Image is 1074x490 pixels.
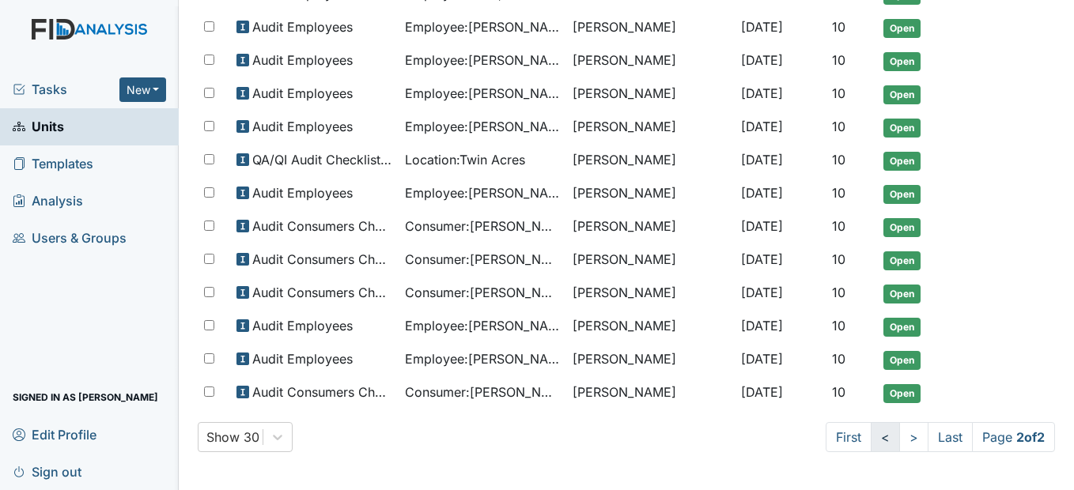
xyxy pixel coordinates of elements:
[928,422,973,452] a: Last
[883,285,921,303] span: Open
[832,285,845,300] span: 10
[405,17,560,36] span: Employee : [PERSON_NAME]
[252,250,391,269] span: Audit Consumers Charts
[972,422,1055,452] span: Page
[405,117,560,136] span: Employee : [PERSON_NAME]
[883,318,921,337] span: Open
[252,283,391,302] span: Audit Consumers Charts
[405,150,525,169] span: Location : Twin Acres
[405,51,560,70] span: Employee : [PERSON_NAME]
[206,428,259,447] div: Show 30
[741,384,783,400] span: [DATE]
[13,226,127,251] span: Users & Groups
[566,111,734,144] td: [PERSON_NAME]
[405,250,560,269] span: Consumer : [PERSON_NAME]
[566,277,734,310] td: [PERSON_NAME]
[566,77,734,111] td: [PERSON_NAME]
[883,251,921,270] span: Open
[741,318,783,334] span: [DATE]
[566,144,734,177] td: [PERSON_NAME]
[566,243,734,277] td: [PERSON_NAME]
[883,19,921,38] span: Open
[741,185,783,201] span: [DATE]
[252,316,353,335] span: Audit Employees
[119,77,167,102] button: New
[883,384,921,403] span: Open
[566,44,734,77] td: [PERSON_NAME]
[1016,429,1045,445] strong: 2 of 2
[405,217,560,236] span: Consumer : [PERSON_NAME]
[252,117,353,136] span: Audit Employees
[883,351,921,370] span: Open
[405,84,560,103] span: Employee : [PERSON_NAME]
[832,85,845,101] span: 10
[832,19,845,35] span: 10
[832,318,845,334] span: 10
[741,119,783,134] span: [DATE]
[566,376,734,409] td: [PERSON_NAME]
[741,218,783,234] span: [DATE]
[826,422,872,452] a: First
[832,119,845,134] span: 10
[741,152,783,168] span: [DATE]
[405,316,560,335] span: Employee : [PERSON_NAME]
[566,343,734,376] td: [PERSON_NAME]
[741,251,783,267] span: [DATE]
[832,52,845,68] span: 10
[741,285,783,300] span: [DATE]
[252,150,391,169] span: QA/QI Audit Checklist (ICF)
[13,152,93,176] span: Templates
[883,185,921,204] span: Open
[883,85,921,104] span: Open
[13,80,119,99] a: Tasks
[832,251,845,267] span: 10
[252,349,353,368] span: Audit Employees
[741,52,783,68] span: [DATE]
[741,85,783,101] span: [DATE]
[13,422,96,447] span: Edit Profile
[883,218,921,237] span: Open
[883,152,921,171] span: Open
[899,422,928,452] a: >
[566,11,734,44] td: [PERSON_NAME]
[405,383,560,401] span: Consumer : [PERSON_NAME]
[832,185,845,201] span: 10
[405,283,560,302] span: Consumer : [PERSON_NAME]
[871,422,900,452] a: <
[566,210,734,243] td: [PERSON_NAME]
[566,310,734,343] td: [PERSON_NAME]
[252,84,353,103] span: Audit Employees
[252,183,353,202] span: Audit Employees
[13,459,81,484] span: Sign out
[883,119,921,138] span: Open
[252,51,353,70] span: Audit Employees
[826,422,1055,452] nav: task-pagination
[832,218,845,234] span: 10
[13,385,158,409] span: Signed in as [PERSON_NAME]
[741,351,783,367] span: [DATE]
[832,152,845,168] span: 10
[566,177,734,210] td: [PERSON_NAME]
[883,52,921,71] span: Open
[252,217,391,236] span: Audit Consumers Charts
[832,384,845,400] span: 10
[252,383,391,401] span: Audit Consumers Charts
[13,189,83,213] span: Analysis
[832,351,845,367] span: 10
[405,349,560,368] span: Employee : [PERSON_NAME][GEOGRAPHIC_DATA]
[13,115,64,139] span: Units
[252,17,353,36] span: Audit Employees
[741,19,783,35] span: [DATE]
[405,183,560,202] span: Employee : [PERSON_NAME]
